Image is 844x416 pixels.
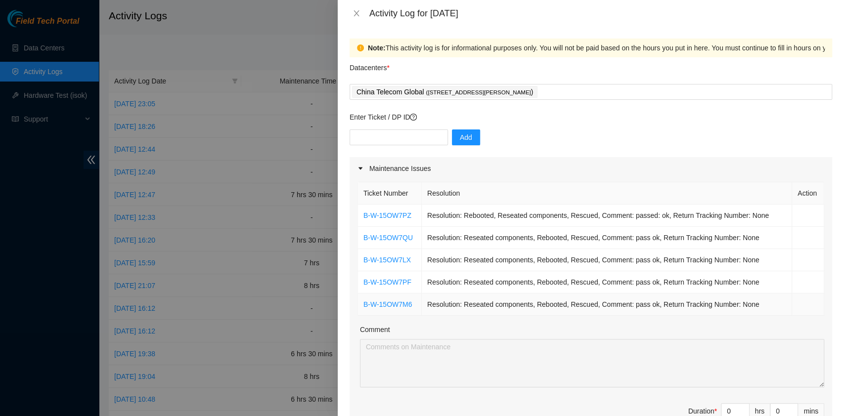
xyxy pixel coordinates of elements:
[422,271,792,293] td: Resolution: Reseated components, Rebooted, Rescued, Comment: pass ok, Return Tracking Number: None
[350,157,832,180] div: Maintenance Issues
[350,57,390,73] p: Datacenters
[422,182,792,205] th: Resolution
[460,132,472,143] span: Add
[792,182,824,205] th: Action
[357,44,364,51] span: exclamation-circle
[350,9,363,18] button: Close
[369,8,832,19] div: Activity Log for [DATE]
[422,249,792,271] td: Resolution: Reseated components, Rebooted, Rescued, Comment: pass ok, Return Tracking Number: None
[363,211,411,219] a: B-W-15OW7PZ
[452,129,480,145] button: Add
[360,324,390,335] label: Comment
[357,166,363,171] span: caret-right
[422,205,792,227] td: Resolution: Rebooted, Reseated components, Rescued, Comment: passed: ok, Return Tracking Number: ...
[426,89,531,95] span: ( [STREET_ADDRESS][PERSON_NAME]
[410,114,417,121] span: question-circle
[368,42,386,53] strong: Note:
[363,256,411,264] a: B-W-15OW7LX
[356,86,533,98] p: China Telecom Global )
[363,234,413,242] a: B-W-15OW7QU
[422,227,792,249] td: Resolution: Reseated components, Rebooted, Rescued, Comment: pass ok, Return Tracking Number: None
[353,9,360,17] span: close
[360,339,824,387] textarea: Comment
[350,112,832,123] p: Enter Ticket / DP ID
[363,300,412,308] a: B-W-15OW7M6
[363,278,411,286] a: B-W-15OW7PF
[358,182,422,205] th: Ticket Number
[422,293,792,316] td: Resolution: Reseated components, Rebooted, Rescued, Comment: pass ok, Return Tracking Number: None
